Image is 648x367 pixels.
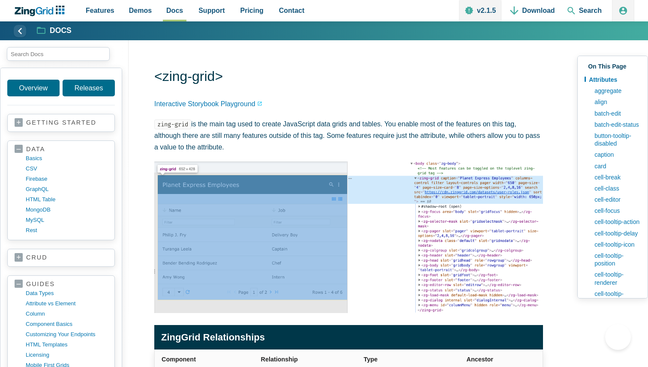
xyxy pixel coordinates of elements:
[590,216,641,227] a: cell-tooltip-action
[590,194,641,205] a: cell-editor
[590,183,641,194] a: cell-class
[15,254,108,262] a: crud
[15,145,108,153] a: data
[590,161,641,172] a: card
[26,215,108,225] a: MySQL
[279,5,305,16] span: Contact
[86,5,114,16] span: Features
[154,161,543,313] img: Image of the DOM relationship for the zing-grid web component tag
[26,309,108,319] a: column
[590,205,641,216] a: cell-focus
[26,340,108,350] a: HTML templates
[26,164,108,174] a: CSV
[590,96,641,107] a: align
[26,319,108,329] a: component basics
[590,228,641,239] a: cell-tooltip-delay
[14,6,69,16] a: ZingChart Logo. Click to return to the homepage
[240,5,264,16] span: Pricing
[590,250,641,269] a: cell-tooltip-position
[590,85,641,96] a: aggregate
[15,280,108,288] a: guides
[129,5,152,16] span: Demos
[590,108,641,119] a: batch-edit
[7,47,110,61] input: search input
[26,184,108,194] a: GraphQL
[63,80,115,96] a: Releases
[26,225,108,236] a: rest
[590,172,641,183] a: cell-break
[585,74,641,85] a: Attributes
[198,5,225,16] span: Support
[26,298,108,309] a: Attribute vs Element
[590,130,641,149] a: button-tooltip-disabled
[154,98,262,110] a: Interactive Storybook Playground
[26,329,108,340] a: customizing your endpoints
[26,205,108,215] a: MongoDB
[26,153,108,164] a: basics
[26,174,108,184] a: firebase
[15,119,108,127] a: getting started
[590,288,641,307] a: cell-tooltip-template
[26,350,108,360] a: licensing
[605,324,631,350] iframe: Toggle Customer Support
[37,26,72,36] a: Docs
[590,239,641,250] a: cell-tooltip-icon
[154,118,543,153] p: is the main tag used to create JavaScript data grids and tables. You enable most of the features ...
[154,119,191,129] code: zing-grid
[154,68,543,87] h1: <zing-grid>
[166,5,183,16] span: Docs
[590,269,641,288] a: cell-tooltip-renderer
[590,149,641,160] a: caption
[26,194,108,205] a: HTML table
[26,288,108,298] a: data types
[50,27,72,35] strong: Docs
[590,119,641,130] a: batch-edit-status
[7,80,60,96] a: Overview
[154,325,543,349] caption: ZingGrid Relationships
